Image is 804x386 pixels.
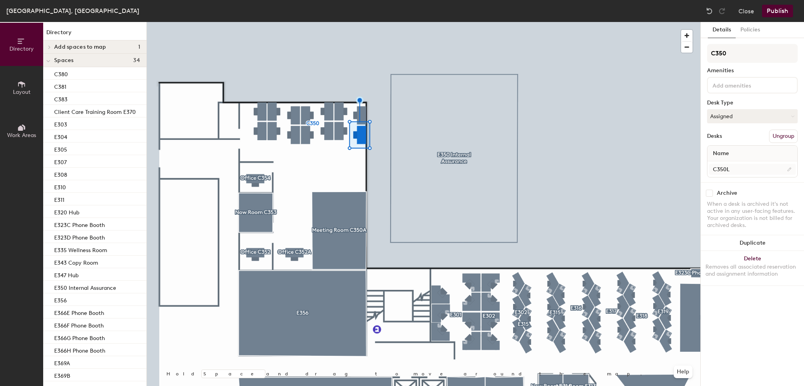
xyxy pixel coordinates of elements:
[707,133,722,139] div: Desks
[54,232,105,241] p: E323D Phone Booth
[54,270,79,279] p: E347 Hub
[54,44,106,50] span: Add spaces to map
[674,366,693,378] button: Help
[54,182,66,191] p: E310
[54,144,67,153] p: E305
[54,132,67,141] p: E304
[701,235,804,251] button: Duplicate
[54,194,64,203] p: E311
[705,7,713,15] img: Undo
[701,251,804,285] button: DeleteRemoves all associated reservation and assignment information
[133,57,140,64] span: 34
[709,164,796,175] input: Unnamed desk
[717,190,737,196] div: Archive
[707,201,798,229] div: When a desk is archived it's not active in any user-facing features. Your organization is not bil...
[707,100,798,106] div: Desk Type
[43,28,146,40] h1: Directory
[54,169,67,178] p: E308
[738,5,754,17] button: Close
[705,263,799,278] div: Removes all associated reservation and assignment information
[54,257,98,266] p: E343 Copy Room
[54,320,104,329] p: E366F Phone Booth
[54,157,67,166] p: E307
[54,81,66,90] p: C381
[13,89,31,95] span: Layout
[54,307,104,316] p: E366E Phone Booth
[54,358,70,367] p: E369A
[54,245,107,254] p: E335 Wellness Room
[54,207,79,216] p: E320 Hub
[762,5,793,17] button: Publish
[54,220,105,229] p: E323C Phone Booth
[54,94,68,103] p: C383
[54,295,67,304] p: E356
[54,119,67,128] p: E303
[54,57,74,64] span: Spaces
[736,22,765,38] button: Policies
[709,146,733,161] span: Name
[711,80,782,90] input: Add amenities
[54,106,136,115] p: Client Care Training Room E370
[138,44,140,50] span: 1
[54,345,105,354] p: E366H Phone Booth
[707,109,798,123] button: Assigned
[708,22,736,38] button: Details
[54,333,105,342] p: E366G Phone Booth
[769,130,798,143] button: Ungroup
[6,6,139,16] div: [GEOGRAPHIC_DATA], [GEOGRAPHIC_DATA]
[9,46,34,52] span: Directory
[54,69,68,78] p: C380
[54,282,116,291] p: E350 Internal Assurance
[718,7,726,15] img: Redo
[54,370,70,379] p: E369B
[7,132,36,139] span: Work Areas
[707,68,798,74] div: Amenities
